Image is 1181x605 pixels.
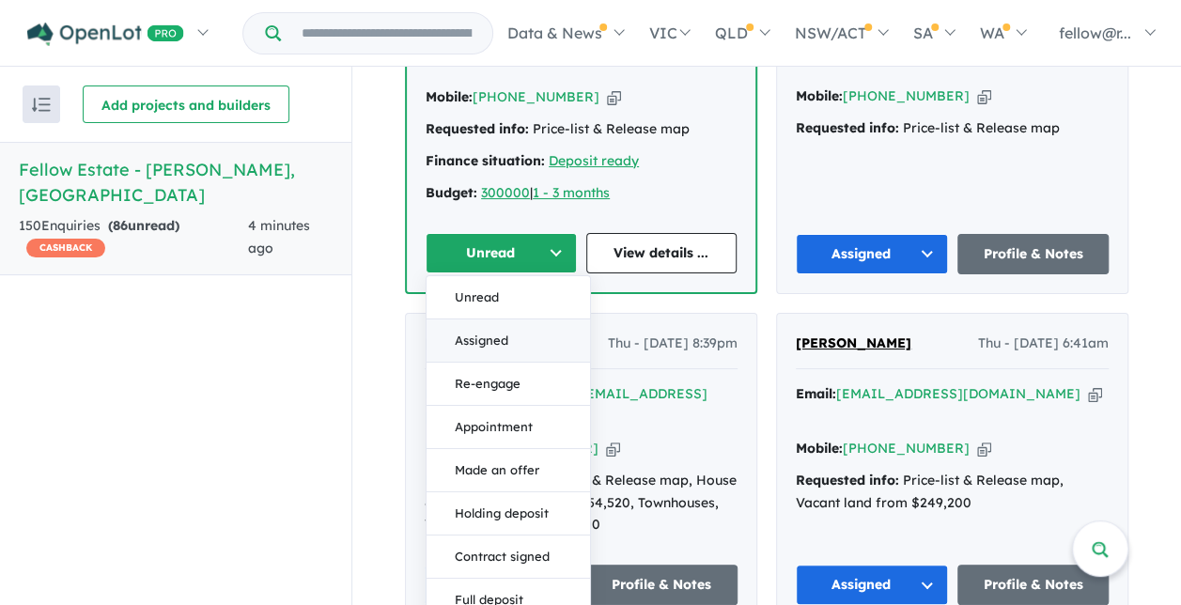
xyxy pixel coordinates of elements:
[113,217,128,234] span: 86
[796,440,843,457] strong: Mobile:
[427,535,590,578] button: Contract signed
[427,405,590,448] button: Appointment
[427,448,590,491] button: Made an offer
[425,470,738,536] div: Price-list & Release map, House & land packages from $554,520, Townhouses, Vacant land from $249,200
[425,440,472,457] strong: Mobile:
[549,152,639,169] a: Deposit ready
[285,13,489,54] input: Try estate name, suburb, builder or developer
[426,120,529,137] strong: Requested info:
[427,275,590,318] button: Unread
[977,86,991,106] button: Copy
[427,318,590,362] button: Assigned
[427,491,590,535] button: Holding deposit
[108,217,179,234] strong: ( unread)
[796,472,899,489] strong: Requested info:
[425,334,540,351] span: [PERSON_NAME]
[796,119,899,136] strong: Requested info:
[957,234,1110,274] a: Profile & Notes
[425,385,465,402] strong: Email:
[481,184,530,201] a: 300000
[978,333,1109,355] span: Thu - [DATE] 6:41am
[796,87,843,104] strong: Mobile:
[1059,23,1131,42] span: fellow@r...
[426,182,737,205] div: |
[427,362,590,405] button: Re-engage
[796,117,1109,140] div: Price-list & Release map
[27,23,184,46] img: Openlot PRO Logo White
[586,233,738,273] a: View details ...
[796,470,1109,515] div: Price-list & Release map, Vacant land from $249,200
[426,118,737,141] div: Price-list & Release map
[426,88,473,105] strong: Mobile:
[843,87,970,104] a: [PHONE_NUMBER]
[586,565,738,605] a: Profile & Notes
[83,85,289,123] button: Add projects and builders
[836,385,1080,402] a: [EMAIL_ADDRESS][DOMAIN_NAME]
[32,98,51,112] img: sort.svg
[425,472,528,489] strong: Requested info:
[606,439,620,458] button: Copy
[473,88,599,105] a: [PHONE_NUMBER]
[426,233,577,273] button: Unread
[608,333,738,355] span: Thu - [DATE] 8:39pm
[843,440,970,457] a: [PHONE_NUMBER]
[796,385,836,402] strong: Email:
[796,234,948,274] button: Assigned
[26,239,105,257] span: CASHBACK
[957,565,1110,605] a: Profile & Notes
[248,217,310,256] span: 4 minutes ago
[426,152,545,169] strong: Finance situation:
[1088,384,1102,404] button: Copy
[19,215,248,260] div: 150 Enquir ies
[796,565,948,605] button: Assigned
[607,87,621,107] button: Copy
[425,333,540,355] a: [PERSON_NAME]
[796,334,911,351] span: [PERSON_NAME]
[19,157,333,208] h5: Fellow Estate - [PERSON_NAME] , [GEOGRAPHIC_DATA]
[796,333,911,355] a: [PERSON_NAME]
[425,565,577,605] button: Assigned
[977,439,991,458] button: Copy
[426,184,477,201] strong: Budget:
[533,184,610,201] a: 1 - 3 months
